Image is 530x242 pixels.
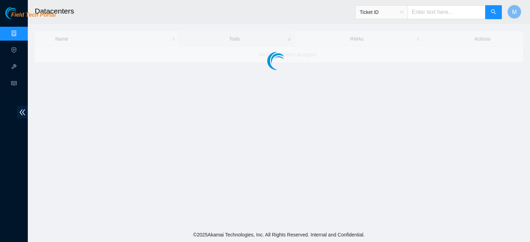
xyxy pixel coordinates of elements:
[28,227,530,242] footer: © 2025 Akamai Technologies, Inc. All Rights Reserved. Internal and Confidential.
[11,77,17,91] span: read
[5,12,56,22] a: Akamai TechnologiesField Tech Portal
[17,106,28,119] span: double-left
[408,5,486,19] input: Enter text here...
[360,7,403,17] span: Ticket ID
[11,12,56,18] span: Field Tech Portal
[5,7,35,19] img: Akamai Technologies
[507,5,521,19] button: M
[485,5,502,19] button: search
[491,9,496,16] span: search
[512,8,516,16] span: M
